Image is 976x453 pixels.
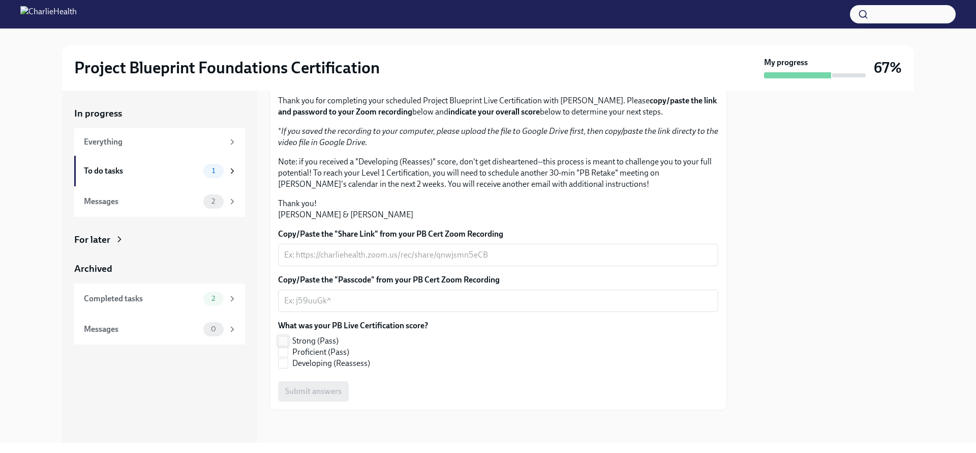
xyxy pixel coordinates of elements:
[84,136,224,148] div: Everything
[74,262,245,275] a: Archived
[84,196,199,207] div: Messages
[292,335,339,347] span: Strong (Pass)
[205,325,222,333] span: 0
[448,107,540,117] strong: indicate your overall score
[74,156,245,186] a: To do tasks1
[74,233,245,246] a: For later
[278,126,718,147] em: If you saved the recording to your computer, please upload the file to Google Drive first, then c...
[278,198,718,220] p: Thank you! [PERSON_NAME] & [PERSON_NAME]
[84,293,199,304] div: Completed tasks
[874,59,902,77] h3: 67%
[278,274,718,286] label: Copy/Paste the "Passcode" from your PB Cert Zoom Recording
[84,324,199,335] div: Messages
[74,107,245,120] a: In progress
[74,186,245,217] a: Messages2
[74,314,245,345] a: Messages0
[292,358,370,369] span: Developing (Reassess)
[74,128,245,156] a: Everything
[84,165,199,177] div: To do tasks
[278,156,718,190] p: Note: if you received a "Developing (Reasses)" score, don't get disheartened--this process is mea...
[278,95,718,118] p: Thank you for completing your scheduled Project Blueprint Live Certification with [PERSON_NAME]. ...
[74,284,245,314] a: Completed tasks2
[278,229,718,240] label: Copy/Paste the "Share Link" from your PB Cert Zoom Recording
[278,320,428,331] label: What was your PB Live Certification score?
[74,233,110,246] div: For later
[20,6,77,22] img: CharlieHealth
[292,347,349,358] span: Proficient (Pass)
[205,295,221,302] span: 2
[74,58,380,78] h2: Project Blueprint Foundations Certification
[205,197,221,205] span: 2
[764,57,808,68] strong: My progress
[206,167,221,175] span: 1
